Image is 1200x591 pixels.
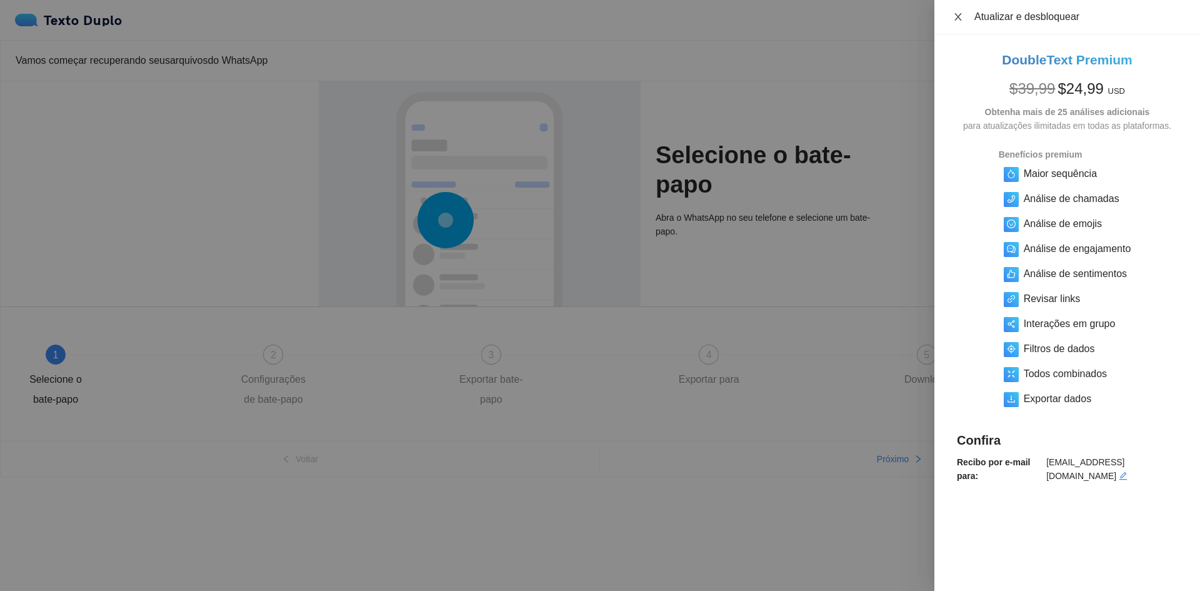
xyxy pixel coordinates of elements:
[1108,86,1125,96] font: USD
[1024,218,1102,229] font: Análise de emojis
[1017,80,1055,97] font: 39,99
[1007,295,1016,303] span: link
[1007,370,1016,378] span: saída em tela cheia
[1009,80,1017,97] font: $
[1066,80,1104,97] font: 24,99
[1007,169,1016,178] span: fogo
[1007,270,1016,278] span: como
[949,11,967,23] button: Fechar
[1024,193,1119,204] font: Análise de chamadas
[1024,393,1092,404] font: Exportar dados
[1057,80,1066,97] font: $
[1024,293,1081,304] font: Revisar links
[953,12,963,22] span: fechar
[1007,245,1016,253] span: comentário
[1046,457,1124,481] font: [EMAIL_ADDRESS][DOMAIN_NAME]
[1119,472,1127,480] span: editar
[1024,318,1116,329] font: Interações em grupo
[1024,343,1095,354] font: Filtros de dados
[1024,368,1107,379] font: Todos combinados
[1007,220,1016,228] span: sorriso
[1002,53,1132,67] font: DoubleText Premium
[1007,395,1016,403] span: download
[1119,469,1127,483] div: Editar
[985,107,1150,117] font: Obtenha mais de 25 análises adicionais
[1024,168,1097,179] font: Maior sequência
[963,121,1171,131] font: para atualizações ilimitadas em todas as plataformas.
[1007,320,1016,328] span: compartilhar-alt
[957,433,1001,447] font: Confira
[999,149,1082,159] font: Benefícios premium
[1007,194,1016,203] span: telefone
[957,457,1030,481] font: Recibo por e-mail para:
[1007,345,1016,353] span: mirar
[974,11,1079,22] font: Atualizar e desbloquear
[1024,243,1131,254] font: Análise de engajamento
[1024,268,1127,279] font: Análise de sentimentos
